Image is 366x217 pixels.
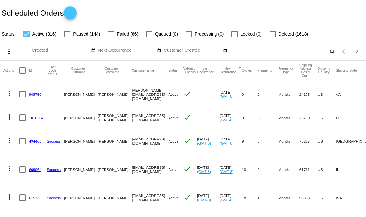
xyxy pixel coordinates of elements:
mat-header-cell: Actions [3,61,19,80]
mat-cell: 1 [257,184,278,212]
mat-cell: 2 [257,155,278,184]
mat-icon: more_vert [6,193,14,201]
a: (GMT-8) [220,198,233,202]
mat-cell: [DATE] [197,155,220,184]
mat-cell: 10 [242,155,257,184]
span: Paused (144) [73,30,100,38]
a: 494466 [29,139,41,143]
mat-cell: Months [279,155,299,184]
a: (GMT-8) [220,118,233,122]
button: Next page [351,45,363,58]
mat-cell: [DATE] [220,155,242,184]
mat-cell: [DATE] [220,80,242,108]
mat-cell: [DATE] [220,127,242,155]
mat-cell: 5 [257,108,278,127]
mat-icon: date_range [157,48,161,53]
a: (GMT-8) [220,141,233,145]
button: Change sorting for NextOccurrenceUtc [220,67,236,74]
mat-header-cell: Validation Checks [183,61,197,80]
mat-icon: check [183,113,191,121]
input: Customer Created [164,48,222,53]
mat-icon: search [328,47,336,57]
mat-cell: 98338 [299,184,318,212]
mat-cell: [PERSON_NAME] [64,108,98,127]
mat-cell: [PERSON_NAME][EMAIL_ADDRESS][DOMAIN_NAME] [132,80,169,108]
button: Change sorting for LastProcessingCycleId [47,65,58,76]
mat-icon: check [183,90,191,98]
mat-cell: [DATE] [197,184,220,212]
span: Active [168,139,178,143]
mat-cell: [EMAIL_ADDRESS][DOMAIN_NAME] [132,155,169,184]
span: Failed (86) [117,30,138,38]
mat-cell: [EMAIL_ADDRESS][DOMAIN_NAME] [132,108,169,127]
mat-cell: 61761 [299,155,318,184]
mat-icon: add [66,11,74,18]
button: Change sorting for ShippingState [336,68,357,72]
a: Success [47,196,61,200]
button: Previous page [338,45,351,58]
button: Change sorting for CustomerFirstName [64,67,92,74]
a: 609064 [29,167,41,172]
mat-cell: 18 [242,184,257,212]
h2: Scheduled Orders [2,6,77,19]
mat-icon: more_vert [6,165,14,173]
mat-cell: [PERSON_NAME] [64,127,98,155]
mat-icon: more_vert [6,137,14,144]
mat-cell: 2 [257,80,278,108]
span: Queued (0) [155,30,178,38]
span: Active [168,92,178,96]
mat-cell: [EMAIL_ADDRESS][DOMAIN_NAME] [132,127,169,155]
button: Change sorting for Id [29,68,32,72]
mat-cell: [EMAIL_ADDRESS][DOMAIN_NAME] [132,184,169,212]
span: Processing (0) [195,30,224,38]
mat-cell: [PERSON_NAME] [64,184,98,212]
mat-cell: [PERSON_NAME] [98,127,132,155]
a: Success [47,139,61,143]
button: Change sorting for Cycles [242,68,252,72]
mat-cell: 0 [242,80,257,108]
mat-cell: Months [279,127,299,155]
mat-icon: check [183,194,191,201]
mat-icon: more_vert [6,90,14,97]
mat-icon: date_range [91,48,96,53]
span: Deleted (1618) [279,30,308,38]
a: (GMT-8) [197,141,211,145]
mat-cell: 33710 [299,108,318,127]
mat-cell: Months [279,108,299,127]
mat-cell: US [318,184,336,212]
mat-cell: 9 [242,127,257,155]
mat-cell: 3 [257,127,278,155]
mat-cell: [PERSON_NAME] [98,80,132,108]
mat-cell: Months [279,80,299,108]
span: Active (316) [32,30,57,38]
mat-icon: check [183,137,191,145]
mat-icon: more_vert [5,48,13,56]
mat-cell: US [318,155,336,184]
button: Change sorting for ShippingCountry [318,67,330,74]
button: Change sorting for CustomerEmail [132,68,155,72]
mat-cell: 0 [242,108,257,127]
button: Change sorting for Frequency [257,68,272,72]
mat-cell: 76227 [299,127,318,155]
input: Next Occurrence [98,48,156,53]
a: (GMT-8) [220,169,233,174]
span: Status: [2,32,16,37]
a: 1010204 [29,116,43,120]
mat-cell: [DATE] [220,184,242,212]
button: Change sorting for Status [168,68,177,72]
mat-cell: [PERSON_NAME] [64,80,98,108]
mat-cell: Months [279,184,299,212]
a: 968750 [29,92,41,96]
span: Active [168,167,178,172]
button: Change sorting for LastOccurrenceUtc [197,67,214,74]
mat-icon: check [183,165,191,173]
mat-cell: US [318,80,336,108]
mat-cell: [PERSON_NAME] [64,155,98,184]
span: Locked (0) [240,30,261,38]
mat-cell: 24175 [299,80,318,108]
mat-icon: date_range [223,48,227,53]
mat-cell: US [318,108,336,127]
a: Success [47,167,61,172]
mat-cell: US [318,127,336,155]
a: (GMT-8) [220,94,233,98]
